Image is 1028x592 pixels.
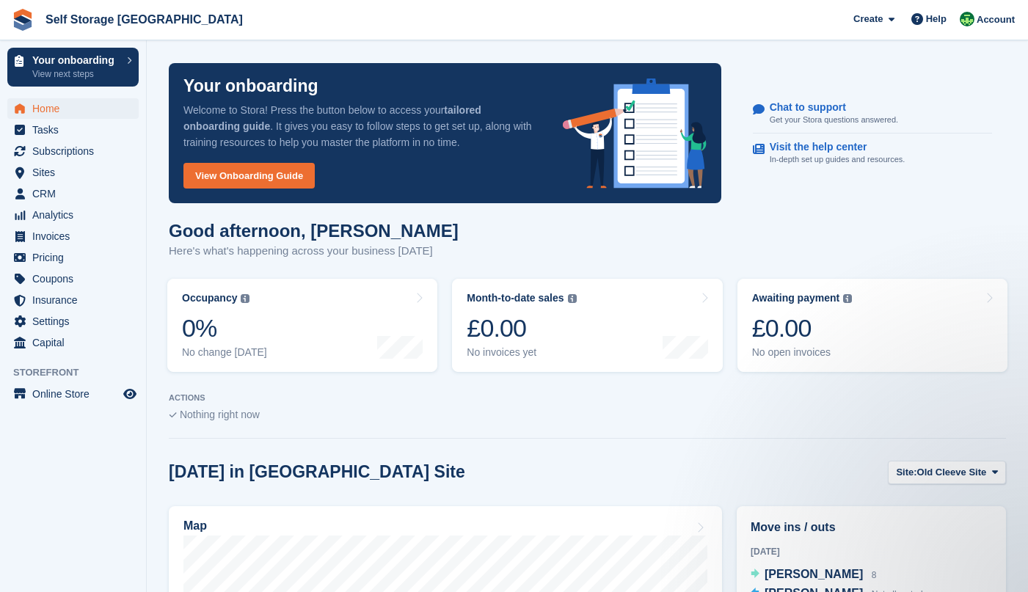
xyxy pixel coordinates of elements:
[7,311,139,332] a: menu
[467,292,564,304] div: Month-to-date sales
[751,566,876,585] a: [PERSON_NAME] 8
[7,247,139,268] a: menu
[32,332,120,353] span: Capital
[752,313,853,343] div: £0.00
[169,412,177,418] img: blank_slate_check_icon-ba018cac091ee9be17c0a81a6c232d5eb81de652e7a59be601be346b1b6ddf79.svg
[32,98,120,119] span: Home
[32,226,120,246] span: Invoices
[13,365,146,380] span: Storefront
[770,101,886,114] p: Chat to support
[7,183,139,204] a: menu
[753,134,992,173] a: Visit the help center In-depth set up guides and resources.
[182,313,267,343] div: 0%
[926,12,947,26] span: Help
[872,570,877,580] span: 8
[32,55,120,65] p: Your onboarding
[765,568,863,580] span: [PERSON_NAME]
[568,294,577,303] img: icon-info-grey-7440780725fd019a000dd9b08b2336e03edf1995a4989e88bcd33f0948082b44.svg
[737,279,1007,372] a: Awaiting payment £0.00 No open invoices
[770,153,905,166] p: In-depth set up guides and resources.
[32,384,120,404] span: Online Store
[167,279,437,372] a: Occupancy 0% No change [DATE]
[7,332,139,353] a: menu
[32,162,120,183] span: Sites
[752,292,840,304] div: Awaiting payment
[121,385,139,403] a: Preview store
[32,120,120,140] span: Tasks
[853,12,883,26] span: Create
[40,7,249,32] a: Self Storage [GEOGRAPHIC_DATA]
[7,141,139,161] a: menu
[32,247,120,268] span: Pricing
[467,313,576,343] div: £0.00
[888,461,1006,485] button: Site: Old Cleeve Site
[32,141,120,161] span: Subscriptions
[12,9,34,31] img: stora-icon-8386f47178a22dfd0bd8f6a31ec36ba5ce8667c1dd55bd0f319d3a0aa187defe.svg
[32,268,120,289] span: Coupons
[563,78,707,189] img: onboarding-info-6c161a55d2c0e0a8cae90662b2fe09162a5109e8cc188191df67fb4f79e88e88.svg
[32,311,120,332] span: Settings
[753,94,992,134] a: Chat to support Get your Stora questions answered.
[917,465,987,480] span: Old Cleeve Site
[169,393,1006,403] p: ACTIONS
[32,183,120,204] span: CRM
[752,346,853,359] div: No open invoices
[7,120,139,140] a: menu
[896,465,916,480] span: Site:
[7,268,139,289] a: menu
[843,294,852,303] img: icon-info-grey-7440780725fd019a000dd9b08b2336e03edf1995a4989e88bcd33f0948082b44.svg
[183,163,315,189] a: View Onboarding Guide
[169,462,465,482] h2: [DATE] in [GEOGRAPHIC_DATA] Site
[180,409,260,420] span: Nothing right now
[467,346,576,359] div: No invoices yet
[182,346,267,359] div: No change [DATE]
[183,78,318,95] p: Your onboarding
[7,98,139,119] a: menu
[770,114,898,126] p: Get your Stora questions answered.
[32,67,120,81] p: View next steps
[169,243,459,260] p: Here's what's happening across your business [DATE]
[183,102,539,150] p: Welcome to Stora! Press the button below to access your . It gives you easy to follow steps to ge...
[32,290,120,310] span: Insurance
[452,279,722,372] a: Month-to-date sales £0.00 No invoices yet
[960,12,974,26] img: Mackenzie Wells
[7,48,139,87] a: Your onboarding View next steps
[32,205,120,225] span: Analytics
[241,294,249,303] img: icon-info-grey-7440780725fd019a000dd9b08b2336e03edf1995a4989e88bcd33f0948082b44.svg
[770,141,894,153] p: Visit the help center
[7,226,139,246] a: menu
[182,292,237,304] div: Occupancy
[7,290,139,310] a: menu
[7,162,139,183] a: menu
[7,384,139,404] a: menu
[751,545,992,558] div: [DATE]
[169,221,459,241] h1: Good afternoon, [PERSON_NAME]
[183,519,207,533] h2: Map
[977,12,1015,27] span: Account
[751,519,992,536] h2: Move ins / outs
[7,205,139,225] a: menu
